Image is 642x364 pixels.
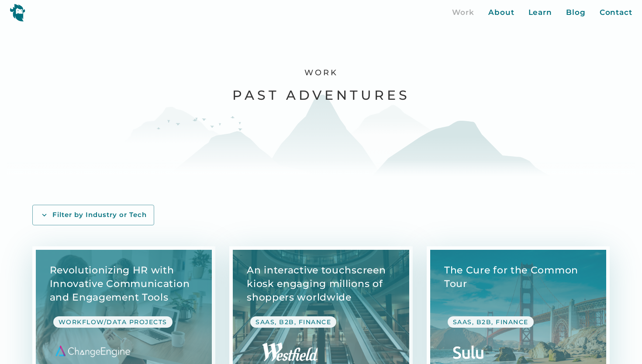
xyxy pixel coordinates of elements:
[600,7,632,18] a: Contact
[452,7,474,18] a: Work
[528,7,552,18] a: Learn
[232,87,410,104] h2: Past Adventures
[32,205,154,225] a: Filter by Industry or Tech
[304,68,338,78] h1: Work
[52,210,147,220] div: Filter by Industry or Tech
[566,7,586,18] a: Blog
[10,3,25,21] img: yeti logo icon
[488,7,514,18] a: About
